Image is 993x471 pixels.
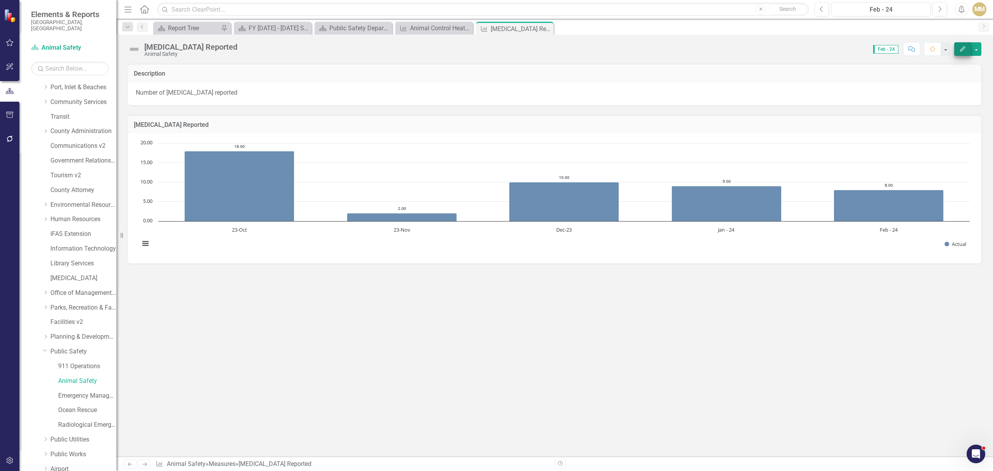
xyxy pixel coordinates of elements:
a: Animal Control Heat Map [397,23,471,33]
div: [MEDICAL_DATA] Reported [239,460,311,468]
a: Animal Safety [167,460,206,468]
text: 23-Nov [394,226,410,233]
div: Animal Safety [144,51,237,57]
text: 15.00 [140,159,152,166]
span: Feb - 24 [873,45,898,54]
path: Dec-23, 10. Actual. [509,182,619,222]
text: Feb - 24 [880,226,898,233]
div: [MEDICAL_DATA] Reported [144,43,237,51]
a: Facilities v2 [50,318,116,327]
a: Port, Inlet & Beaches [50,83,116,92]
a: Planning & Development Services [50,332,116,341]
text: 5.00 [143,197,152,204]
a: Parks, Recreation & Facilities Department [50,303,116,312]
a: Environmental Resources [50,201,116,210]
a: Ocean Rescue [58,406,116,415]
span: Search [779,6,796,12]
a: Public Utilities [50,435,116,444]
text: 23-Oct [232,226,247,233]
a: Library Services [50,259,116,268]
a: Information Technology [50,244,116,253]
text: 9.00 [723,178,731,184]
text: 10.00 [559,175,569,180]
text: 8.00 [885,182,893,188]
text: Dec-23 [556,226,572,233]
a: [MEDICAL_DATA] [50,274,116,283]
button: MM [972,2,986,16]
text: 0.00 [143,217,152,224]
a: Emergency Management [58,391,116,400]
a: Report Tree [155,23,219,33]
div: Feb - 24 [834,5,928,14]
a: Government Relations v2 [50,156,116,165]
a: Tourism v2 [50,171,116,180]
div: Chart. Highcharts interactive chart. [136,139,974,256]
small: [GEOGRAPHIC_DATA], [GEOGRAPHIC_DATA] [31,19,109,32]
text: 20.00 [140,139,152,146]
iframe: Intercom live chat [967,445,985,463]
div: » » [156,460,549,469]
div: [MEDICAL_DATA] Reported [491,24,552,34]
span: Elements & Reports [31,10,109,19]
input: Search Below... [31,62,109,75]
div: Public Safety Department Summary [329,23,390,33]
button: View chart menu, Chart [140,238,151,249]
a: Measures [209,460,235,468]
path: Feb - 24, 8. Actual. [834,190,944,222]
a: Office of Management & Budget [50,289,116,298]
a: Animal Safety [31,43,109,52]
a: Community Services [50,98,116,107]
div: Report Tree [168,23,219,33]
path: Jan - 24, 9. Actual. [672,186,782,222]
a: IFAS Extension [50,230,116,239]
text: 18.00 [234,144,245,149]
a: Animal Safety [58,377,116,386]
a: Public Safety Department Summary [317,23,390,33]
a: Communications v2 [50,142,116,151]
path: 23-Nov, 2. Actual. [347,213,457,222]
a: 911 Operations [58,362,116,371]
button: Search [768,4,807,15]
a: Public Safety [50,347,116,356]
h3: Description [134,70,976,77]
button: Feb - 24 [831,2,931,16]
button: Show Actual [945,241,966,248]
text: Actual [952,241,966,248]
text: 2.00 [398,206,406,211]
span: Number of [MEDICAL_DATA] reported [136,89,237,96]
a: County Administration [50,127,116,136]
a: Public Works [50,450,116,459]
a: Radiological Emergency Preparedness [58,421,116,429]
text: 10.00 [140,178,152,185]
a: Transit [50,113,116,121]
input: Search ClearPoint... [157,3,809,16]
div: Animal Control Heat Map [410,23,471,33]
a: County Attorney [50,186,116,195]
div: FY [DATE] - [DATE] Strategic Plan [249,23,310,33]
img: ClearPoint Strategy [3,8,18,23]
img: Not Defined [128,43,140,55]
text: Jan - 24 [717,226,735,233]
a: FY [DATE] - [DATE] Strategic Plan [236,23,310,33]
path: 23-Oct, 18. Actual. [185,151,294,222]
a: Human Resources [50,215,116,224]
h3: [MEDICAL_DATA] Reported [134,121,976,128]
svg: Interactive chart [136,139,974,256]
